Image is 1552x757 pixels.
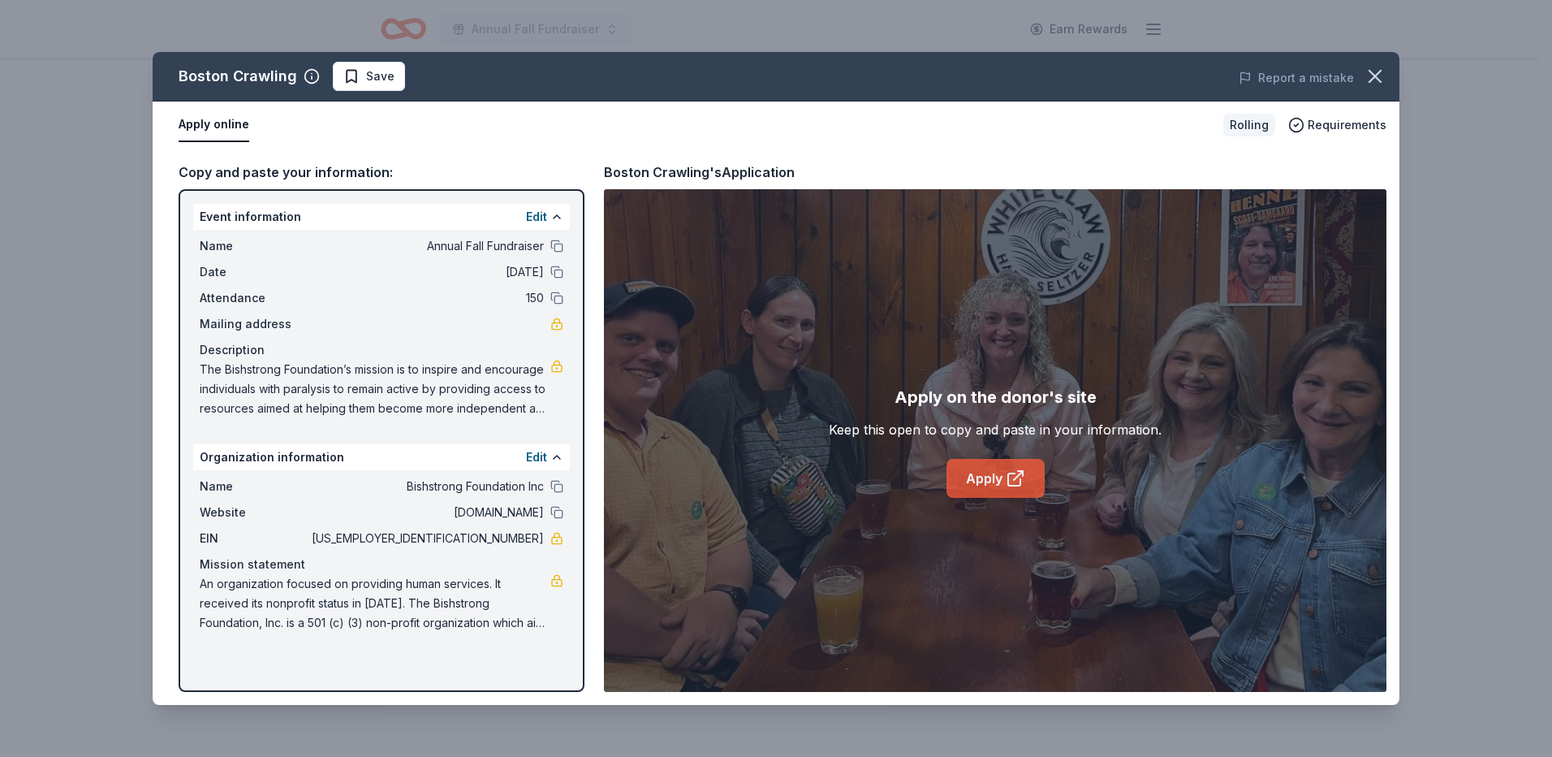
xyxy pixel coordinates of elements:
[1223,114,1275,136] div: Rolling
[200,555,563,574] div: Mission statement
[526,207,547,227] button: Edit
[829,420,1162,439] div: Keep this open to copy and paste in your information.
[179,108,249,142] button: Apply online
[200,288,308,308] span: Attendance
[308,529,544,548] span: [US_EMPLOYER_IDENTIFICATION_NUMBER]
[193,204,570,230] div: Event information
[200,314,308,334] span: Mailing address
[179,63,297,89] div: Boston Crawling
[526,448,547,467] button: Edit
[366,67,394,86] span: Save
[200,503,308,522] span: Website
[308,503,544,522] span: [DOMAIN_NAME]
[308,288,544,308] span: 150
[179,162,584,183] div: Copy and paste your information:
[200,477,308,496] span: Name
[200,360,550,418] span: The Bishstrong Foundation’s mission is to inspire and encourage individuals with paralysis to rem...
[1239,68,1354,88] button: Report a mistake
[200,574,550,633] span: An organization focused on providing human services. It received its nonprofit status in [DATE]. ...
[895,384,1097,410] div: Apply on the donor's site
[200,262,308,282] span: Date
[308,262,544,282] span: [DATE]
[200,529,308,548] span: EIN
[308,477,544,496] span: Bishstrong Foundation Inc
[1288,115,1386,135] button: Requirements
[946,459,1045,498] a: Apply
[308,236,544,256] span: Annual Fall Fundraiser
[604,162,795,183] div: Boston Crawling's Application
[1308,115,1386,135] span: Requirements
[200,340,563,360] div: Description
[333,62,405,91] button: Save
[193,444,570,470] div: Organization information
[200,236,308,256] span: Name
